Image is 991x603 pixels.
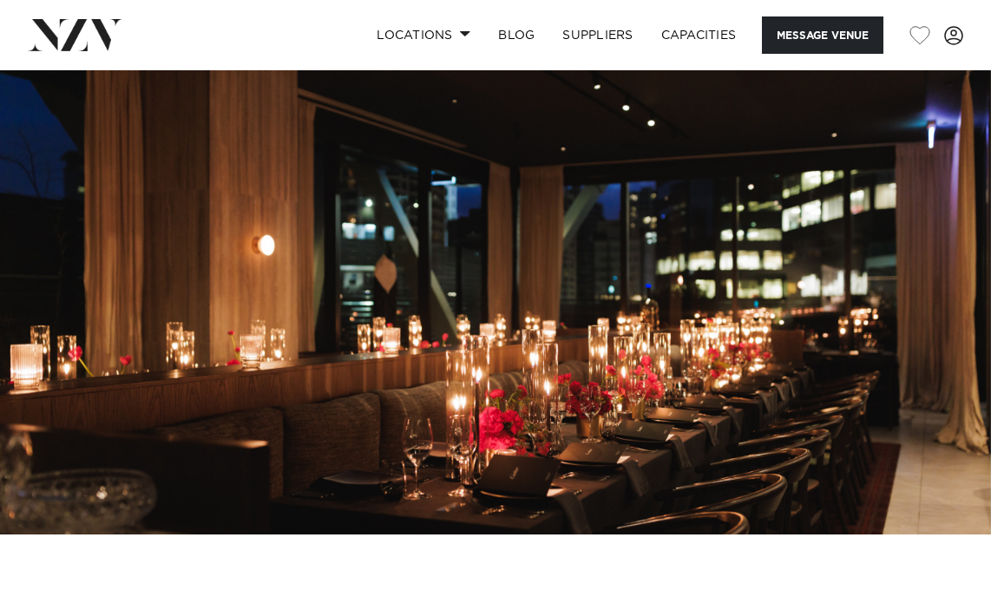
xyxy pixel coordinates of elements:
[363,16,484,54] a: Locations
[647,16,751,54] a: Capacities
[28,19,122,50] img: nzv-logo.png
[484,16,548,54] a: BLOG
[548,16,646,54] a: SUPPLIERS
[762,16,883,54] button: Message Venue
